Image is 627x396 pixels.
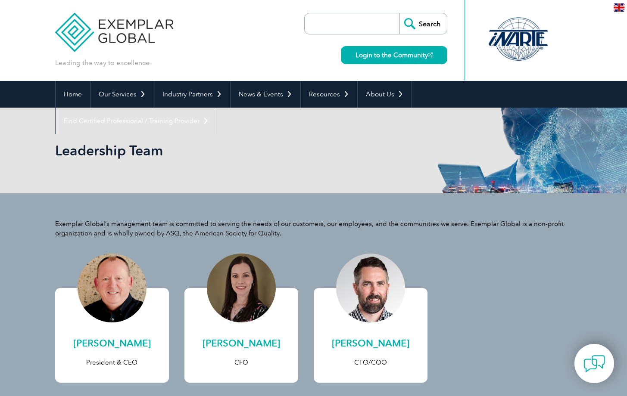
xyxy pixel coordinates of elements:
[399,13,447,34] input: Search
[90,81,154,108] a: Our Services
[583,353,605,374] img: contact-chat.png
[56,81,90,108] a: Home
[614,3,624,12] img: en
[55,58,150,68] p: Leading the way to excellence
[64,337,160,350] h2: [PERSON_NAME]
[301,81,357,108] a: Resources
[55,219,572,238] p: Exemplar Global’s management team is committed to serving the needs of our customers, our employe...
[322,358,419,367] p: CTO/COO
[193,358,290,367] p: CFO
[341,46,447,64] a: Login to the Community
[55,142,386,159] h1: Leadership Team
[428,53,433,57] img: open_square.png
[64,358,160,367] p: President & CEO
[184,288,298,383] a: [PERSON_NAME] CFO
[358,81,412,108] a: About Us
[314,288,427,383] a: [PERSON_NAME] CTO/COO
[56,108,217,134] a: Find Certified Professional / Training Provider
[193,337,290,350] h2: [PERSON_NAME]
[154,81,230,108] a: Industry Partners
[231,81,300,108] a: News & Events
[55,288,169,383] a: [PERSON_NAME] President & CEO
[322,337,419,350] h2: [PERSON_NAME]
